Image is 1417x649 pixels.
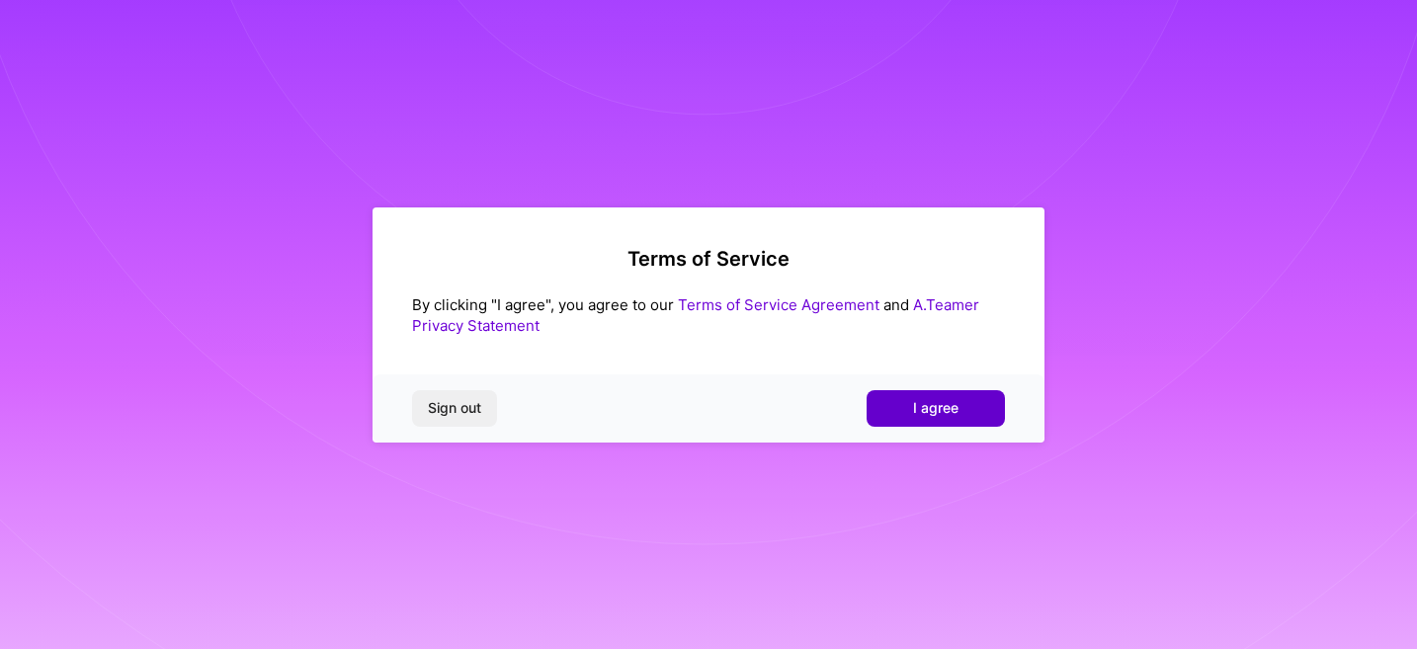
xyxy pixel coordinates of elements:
[428,398,481,418] span: Sign out
[867,390,1005,426] button: I agree
[412,390,497,426] button: Sign out
[913,398,959,418] span: I agree
[412,247,1005,271] h2: Terms of Service
[678,295,879,314] a: Terms of Service Agreement
[412,294,1005,336] div: By clicking "I agree", you agree to our and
